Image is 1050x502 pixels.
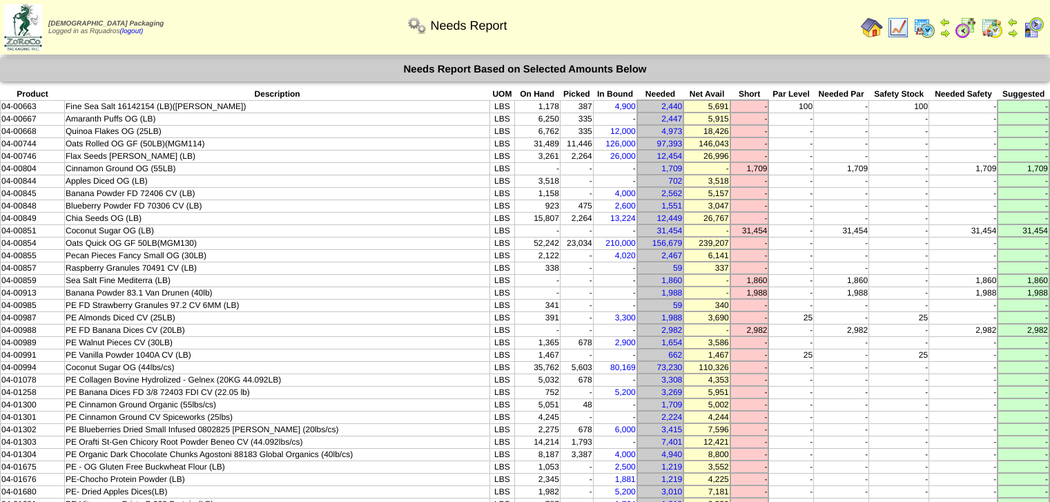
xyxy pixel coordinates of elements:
[514,262,560,274] td: 338
[64,299,489,311] td: PE FD Strawberry Granules 97.2 CV 6MM (LB)
[913,17,935,39] img: calendarprod.gif
[490,100,514,113] td: LBS
[657,363,683,372] a: 73,230
[514,100,560,113] td: 1,178
[673,300,682,310] a: 59
[64,150,489,162] td: Flax Seeds [PERSON_NAME] (LB)
[661,164,682,173] a: 1,709
[1,175,65,187] td: 04-00844
[593,224,637,237] td: -
[869,237,929,249] td: -
[929,299,998,311] td: -
[514,249,560,262] td: 2,122
[64,237,489,249] td: Oats Quick OG GF 50LB(MGM130)
[560,175,593,187] td: -
[814,150,869,162] td: -
[929,125,998,137] td: -
[661,425,682,434] a: 3,415
[661,189,682,198] a: 2,562
[661,338,682,347] a: 1,654
[929,262,998,274] td: -
[929,150,998,162] td: -
[869,224,929,237] td: -
[869,100,929,113] td: 100
[1,299,65,311] td: 04-00985
[610,151,636,161] a: 26,000
[929,212,998,224] td: -
[661,325,682,335] a: 2,982
[998,88,1049,100] th: Suggested
[1,311,65,324] td: 04-00987
[661,276,682,285] a: 1,860
[64,212,489,224] td: Chia Seeds OG (LB)
[768,100,813,113] td: 100
[560,137,593,150] td: 11,446
[661,313,682,322] a: 1,988
[560,274,593,287] td: -
[929,274,998,287] td: 1,860
[560,237,593,249] td: 23,034
[869,113,929,125] td: -
[490,287,514,299] td: LBS
[683,287,730,299] td: -
[560,287,593,299] td: -
[593,287,637,299] td: -
[683,224,730,237] td: -
[683,262,730,274] td: 337
[661,474,682,484] a: 1,219
[768,299,813,311] td: -
[814,162,869,175] td: 1,709
[683,249,730,262] td: 6,141
[869,187,929,200] td: -
[1,150,65,162] td: 04-00746
[593,299,637,311] td: -
[929,200,998,212] td: -
[661,437,682,447] a: 7,401
[814,113,869,125] td: -
[668,176,682,186] a: 702
[683,311,730,324] td: 3,690
[64,162,489,175] td: Cinnamon Ground OG (55LB)
[998,125,1049,137] td: -
[929,224,998,237] td: 31,454
[981,17,1003,39] img: calendarinout.gif
[490,224,514,237] td: LBS
[615,338,636,347] a: 2,900
[998,200,1049,212] td: -
[615,189,636,198] a: 4,000
[998,212,1049,224] td: -
[814,187,869,200] td: -
[64,224,489,237] td: Coconut Sugar OG (LB)
[64,249,489,262] td: Pecan Pieces Fancy Small OG (30LB)
[869,274,929,287] td: -
[814,274,869,287] td: 1,860
[490,125,514,137] td: LBS
[615,450,636,459] a: 4,000
[768,287,813,299] td: -
[730,262,769,274] td: -
[514,137,560,150] td: 31,489
[514,311,560,324] td: 391
[119,28,143,35] a: (logout)
[615,462,636,472] a: 2,500
[683,125,730,137] td: 18,426
[64,100,489,113] td: Fine Sea Salt 16142154 (LB)([PERSON_NAME])
[929,287,998,299] td: 1,988
[605,238,635,248] a: 210,000
[490,150,514,162] td: LBS
[814,237,869,249] td: -
[593,113,637,125] td: -
[560,187,593,200] td: -
[730,137,769,150] td: -
[869,299,929,311] td: -
[514,224,560,237] td: -
[657,213,683,223] a: 12,449
[1,224,65,237] td: 04-00851
[560,150,593,162] td: 2,264
[64,125,489,137] td: Quinoa Flakes OG (25LB)
[661,375,682,385] a: 3,308
[768,212,813,224] td: -
[869,262,929,274] td: -
[661,126,682,136] a: 4,973
[814,125,869,137] td: -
